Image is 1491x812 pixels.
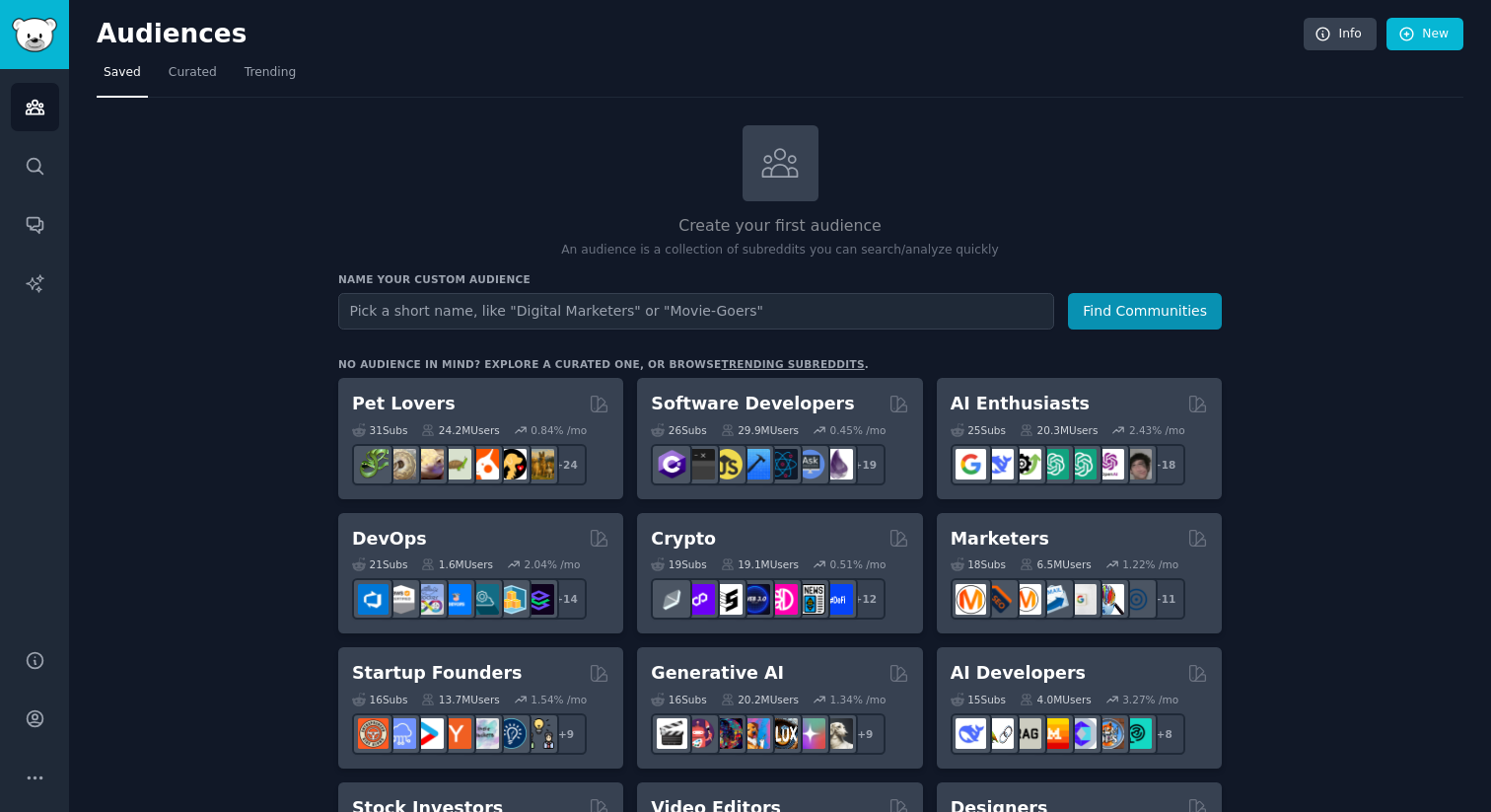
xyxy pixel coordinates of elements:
h2: Crypto [651,527,716,552]
h2: DevOps [352,527,427,552]
img: web3 [740,584,770,615]
div: 13.7M Users [421,693,499,706]
img: ballpython [386,449,416,480]
button: Find Communities [1068,293,1222,330]
span: Trending [245,64,296,82]
img: ethstaker [712,584,743,615]
img: Rag [1011,718,1041,749]
img: herpetology [358,449,389,480]
img: Emailmarketing [1038,584,1069,615]
img: dalle2 [684,718,715,749]
span: Saved [104,64,141,82]
a: Curated [162,57,224,98]
div: 2.04 % /mo [525,557,581,571]
img: 0xPolygon [684,584,715,615]
div: 29.9M Users [721,423,799,437]
img: growmybusiness [524,718,554,749]
img: elixir [822,449,853,480]
div: 3.27 % /mo [1122,693,1178,706]
img: MarketingResearch [1094,584,1124,615]
div: 26 Sub s [651,423,706,437]
img: aws_cdk [496,584,527,615]
a: trending subreddits [721,358,864,370]
img: platformengineering [468,584,499,615]
img: googleads [1066,584,1097,615]
div: 20.3M Users [1020,423,1098,437]
h2: Pet Lovers [352,392,456,416]
img: PetAdvice [496,449,527,480]
div: 0.51 % /mo [830,557,887,571]
img: ycombinator [441,718,471,749]
img: csharp [657,449,687,480]
div: 25 Sub s [951,423,1006,437]
img: AWS_Certified_Experts [386,584,416,615]
img: leopardgeckos [413,449,444,480]
img: reactnative [767,449,798,480]
img: Entrepreneurship [496,718,527,749]
img: bigseo [983,584,1014,615]
img: starryai [795,718,825,749]
h2: Create your first audience [338,214,1222,239]
img: startup [413,718,444,749]
div: 19 Sub s [651,557,706,571]
div: + 24 [545,444,587,485]
div: 15 Sub s [951,693,1006,706]
img: DevOpsLinks [441,584,471,615]
img: PlatformEngineers [524,584,554,615]
img: OnlineMarketing [1121,584,1152,615]
h2: Generative AI [651,661,784,686]
div: 24.2M Users [421,423,499,437]
h2: AI Developers [951,661,1086,686]
div: 2.43 % /mo [1129,423,1185,437]
img: OpenSourceAI [1066,718,1097,749]
img: deepdream [712,718,743,749]
p: An audience is a collection of subreddits you can search/analyze quickly [338,242,1222,259]
img: turtle [441,449,471,480]
div: + 9 [545,713,587,755]
div: + 12 [844,578,886,620]
h2: AI Enthusiasts [951,392,1090,416]
div: 21 Sub s [352,557,407,571]
div: 1.34 % /mo [830,693,887,706]
img: DeepSeek [983,449,1014,480]
img: Docker_DevOps [413,584,444,615]
span: Curated [169,64,217,82]
img: DeepSeek [956,718,986,749]
img: GoogleGeminiAI [956,449,986,480]
a: New [1386,18,1463,51]
div: 4.0M Users [1020,693,1092,706]
div: + 19 [844,444,886,485]
img: iOSProgramming [740,449,770,480]
img: defi_ [822,584,853,615]
img: MistralAI [1038,718,1069,749]
h2: Marketers [951,527,1049,552]
div: No audience in mind? Explore a curated one, or browse . [338,357,869,371]
div: + 9 [844,713,886,755]
img: dogbreed [524,449,554,480]
img: software [684,449,715,480]
div: 0.84 % /mo [531,423,587,437]
img: ethfinance [657,584,687,615]
img: AIDevelopersSociety [1121,718,1152,749]
img: llmops [1094,718,1124,749]
input: Pick a short name, like "Digital Marketers" or "Movie-Goers" [338,293,1054,330]
div: + 18 [1144,444,1185,485]
div: 1.6M Users [421,557,493,571]
img: chatgpt_promptDesign [1038,449,1069,480]
img: AItoolsCatalog [1011,449,1041,480]
a: Info [1304,18,1377,51]
img: cockatiel [468,449,499,480]
h2: Software Developers [651,392,854,416]
div: 19.1M Users [721,557,799,571]
img: EntrepreneurRideAlong [358,718,389,749]
img: LangChain [983,718,1014,749]
img: AskComputerScience [795,449,825,480]
img: indiehackers [468,718,499,749]
div: 1.22 % /mo [1122,557,1178,571]
img: content_marketing [956,584,986,615]
img: GummySearch logo [12,18,57,52]
div: + 8 [1144,713,1185,755]
img: FluxAI [767,718,798,749]
img: SaaS [386,718,416,749]
h2: Audiences [97,19,1304,50]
